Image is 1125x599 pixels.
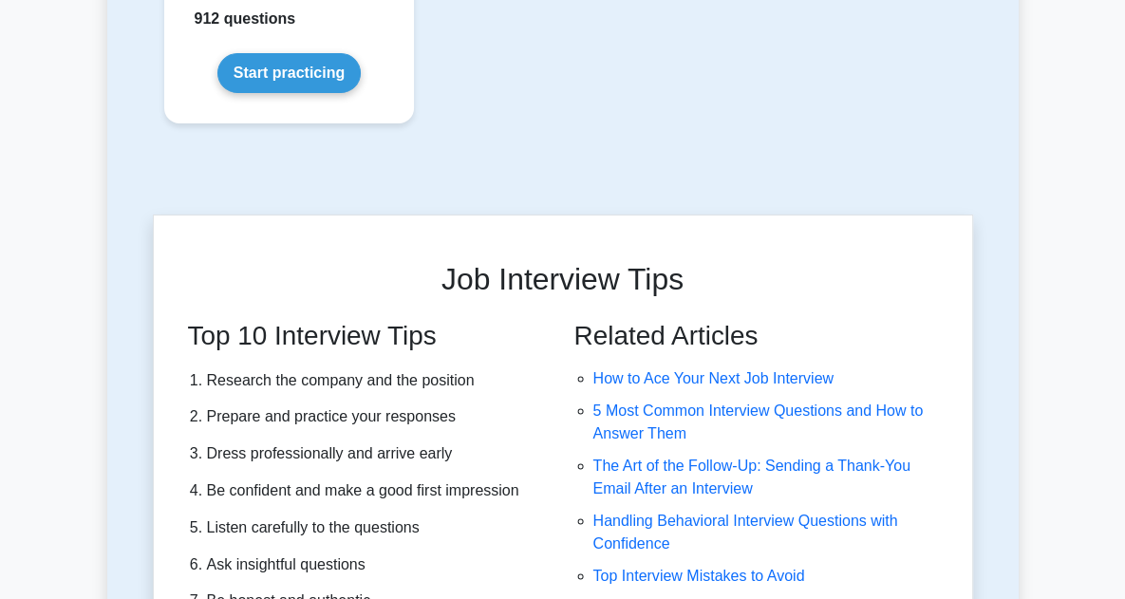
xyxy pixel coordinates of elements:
li: Ask insightful questions [207,552,540,579]
h2: Job Interview Tips [154,261,972,297]
h3: Related Articles [574,320,949,351]
a: The Art of the Follow-Up: Sending a Thank-You Email After an Interview [593,458,910,496]
li: Research the company and the position [207,367,540,395]
li: Dress professionally and arrive early [207,440,540,468]
a: Top Interview Mistakes to Avoid [593,568,805,584]
li: Be confident and make a good first impression [207,477,540,505]
a: How to Ace Your Next Job Interview [593,370,834,386]
li: Prepare and practice your responses [207,403,540,431]
a: Handling Behavioral Interview Questions with Confidence [593,513,898,552]
li: Listen carefully to the questions [207,515,540,542]
h3: Top 10 Interview Tips [188,320,540,351]
a: Start practicing [217,53,361,93]
a: 5 Most Common Interview Questions and How to Answer Them [593,402,924,441]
